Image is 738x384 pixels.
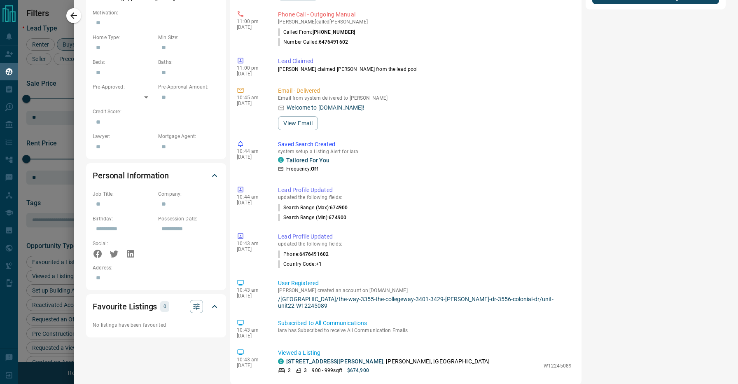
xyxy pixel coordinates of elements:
[237,287,266,293] p: 10:43 am
[311,166,318,172] strong: Off
[278,149,572,155] p: system setup a Listing Alert for Iara
[158,59,220,66] p: Baths:
[158,215,220,222] p: Possession Date:
[93,108,220,115] p: Credit Score:
[313,29,355,35] span: [PHONE_NUMBER]
[93,215,154,222] p: Birthday:
[286,357,490,366] p: , [PERSON_NAME], [GEOGRAPHIC_DATA]
[288,367,291,374] p: 2
[299,251,329,257] span: 6476491602
[278,241,572,247] p: updated the following fields:
[93,297,220,316] div: Favourite Listings0
[93,300,157,313] h2: Favourite Listings
[286,165,318,173] p: Frequency:
[544,362,572,370] p: W12245089
[93,166,220,185] div: Personal Information
[278,10,572,19] p: Phone Call - Outgoing Manual
[278,66,572,73] p: [PERSON_NAME] claimed [PERSON_NAME] from the lead pool
[237,363,266,368] p: [DATE]
[93,83,154,91] p: Pre-Approved:
[329,215,346,220] span: 674900
[278,279,572,288] p: User Registered
[237,327,266,333] p: 10:43 am
[93,169,169,182] h2: Personal Information
[237,241,266,246] p: 10:43 am
[312,367,342,374] p: 900 - 999 sqft
[278,140,572,149] p: Saved Search Created
[278,358,284,364] div: condos.ca
[347,367,369,374] p: $674,900
[278,319,572,328] p: Subscribed to All Communications
[286,358,383,365] a: [STREET_ADDRESS][PERSON_NAME]
[278,204,348,211] p: Search Range (Max) :
[278,328,572,333] p: Iara has Subscribed to receive All Communication Emails
[93,264,220,272] p: Address:
[237,200,266,206] p: [DATE]
[278,157,284,163] div: condos.ca
[93,240,154,247] p: Social:
[278,57,572,66] p: Lead Claimed
[237,24,266,30] p: [DATE]
[316,261,322,267] span: +1
[278,232,572,241] p: Lead Profile Updated
[237,19,266,24] p: 11:00 pm
[237,194,266,200] p: 10:44 am
[330,205,348,211] span: 674900
[158,133,220,140] p: Mortgage Agent:
[278,214,346,221] p: Search Range (Min) :
[93,190,154,198] p: Job Title:
[237,101,266,106] p: [DATE]
[158,190,220,198] p: Company:
[163,302,167,311] p: 0
[278,349,572,357] p: Viewed a Listing
[278,186,572,194] p: Lead Profile Updated
[237,65,266,71] p: 11:00 pm
[304,367,307,374] p: 3
[237,71,266,77] p: [DATE]
[237,246,266,252] p: [DATE]
[278,95,572,101] p: Email from system delivered to [PERSON_NAME]
[286,157,329,164] a: Tailored For You
[93,321,220,329] p: No listings have been favourited
[278,251,329,258] p: Phone :
[237,95,266,101] p: 10:45 am
[278,296,572,309] a: /[GEOGRAPHIC_DATA]/the-way-3355-the-collegeway-3401-3429-[PERSON_NAME]-dr-3556-colonial-dr/unit-u...
[93,9,220,16] p: Motivation:
[287,103,364,112] p: Welcome to [DOMAIN_NAME]!
[278,87,572,95] p: Email - Delivered
[319,39,348,45] span: 6476491602
[93,59,154,66] p: Beds:
[237,148,266,154] p: 10:44 am
[278,288,572,293] p: [PERSON_NAME] created an account on [DOMAIN_NAME]
[237,293,266,299] p: [DATE]
[278,19,572,25] p: [PERSON_NAME] called [PERSON_NAME]
[158,83,220,91] p: Pre-Approval Amount:
[237,333,266,339] p: [DATE]
[278,260,322,268] p: Country Code :
[237,154,266,160] p: [DATE]
[278,116,318,130] button: View Email
[93,133,154,140] p: Lawyer:
[158,34,220,41] p: Min Size:
[278,194,572,200] p: updated the following fields:
[278,38,348,46] p: Number Called:
[237,357,266,363] p: 10:43 am
[278,28,355,36] p: Called From:
[93,34,154,41] p: Home Type:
